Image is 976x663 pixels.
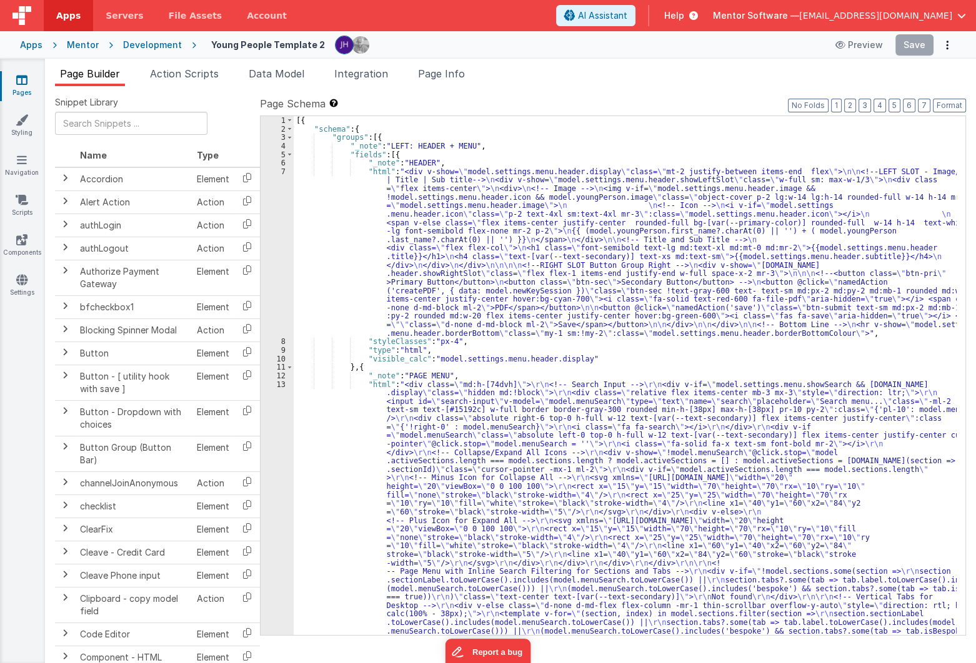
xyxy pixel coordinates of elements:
[261,363,294,371] div: 11
[192,341,234,365] td: Element
[889,99,900,112] button: 5
[261,142,294,150] div: 4
[192,400,234,436] td: Element
[192,541,234,564] td: Element
[418,67,465,80] span: Page Info
[75,494,192,518] td: checklist
[197,150,219,160] span: Type
[334,67,388,80] span: Integration
[192,587,234,622] td: Action
[192,518,234,541] td: Element
[713,9,966,22] button: Mentor Software — [EMAIL_ADDRESS][DOMAIN_NAME]
[192,365,234,400] td: Element
[261,371,294,380] div: 12
[75,436,192,471] td: Button Group (Button Bar)
[260,96,326,111] span: Page Schema
[261,167,294,338] div: 7
[75,318,192,341] td: Blocking Spinner Modal
[192,295,234,318] td: Element
[75,341,192,365] td: Button
[192,471,234,494] td: Action
[192,260,234,295] td: Element
[56,9,81,22] span: Apps
[261,150,294,159] div: 5
[75,260,192,295] td: Authorize Payment Gateway
[192,167,234,191] td: Element
[844,99,856,112] button: 2
[75,214,192,237] td: authLogin
[60,67,120,80] span: Page Builder
[75,541,192,564] td: Cleave - Credit Card
[55,96,118,109] span: Snippet Library
[799,9,952,22] span: [EMAIL_ADDRESS][DOMAIN_NAME]
[261,159,294,167] div: 6
[192,318,234,341] td: Action
[169,9,222,22] span: File Assets
[75,400,192,436] td: Button - Dropdown with choices
[261,355,294,363] div: 10
[859,99,871,112] button: 3
[578,9,627,22] span: AI Assistant
[75,622,192,646] td: Code Editor
[939,36,956,54] button: Options
[106,9,143,22] span: Servers
[192,214,234,237] td: Action
[75,190,192,214] td: Alert Action
[75,237,192,260] td: authLogout
[55,112,207,135] input: Search Snippets ...
[20,39,42,51] div: Apps
[828,35,890,55] button: Preview
[192,494,234,518] td: Element
[75,587,192,622] td: Clipboard - copy model field
[75,518,192,541] td: ClearFix
[123,39,182,51] div: Development
[67,39,99,51] div: Mentor
[713,9,799,22] span: Mentor Software —
[933,99,966,112] button: Format
[75,167,192,191] td: Accordion
[192,622,234,646] td: Element
[903,99,915,112] button: 6
[918,99,930,112] button: 7
[261,116,294,125] div: 1
[788,99,829,112] button: No Folds
[249,67,304,80] span: Data Model
[75,365,192,400] td: Button - [ utility hook with save ]
[192,190,234,214] td: Action
[556,5,635,26] button: AI Assistant
[831,99,842,112] button: 1
[192,237,234,260] td: Action
[150,67,219,80] span: Action Scripts
[75,564,192,587] td: Cleave Phone input
[874,99,886,112] button: 4
[664,9,684,22] span: Help
[261,125,294,134] div: 2
[80,150,107,160] span: Name
[261,346,294,355] div: 9
[192,564,234,587] td: Element
[75,471,192,494] td: channelJoinAnonymous
[211,40,325,49] h4: Young People Template 2
[336,36,353,54] img: c2badad8aad3a9dfc60afe8632b41ba8
[192,436,234,471] td: Element
[352,36,369,54] img: eba322066dbaa00baf42793ca2fab581
[75,295,192,318] td: bfcheckbox1
[895,34,934,56] button: Save
[261,133,294,142] div: 3
[261,337,294,346] div: 8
